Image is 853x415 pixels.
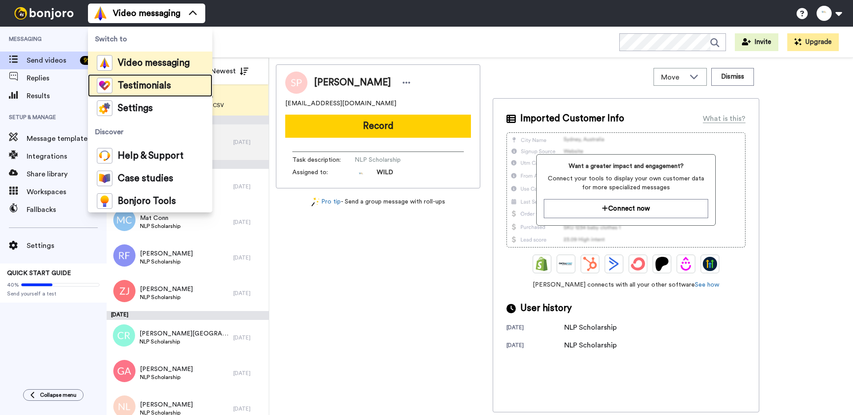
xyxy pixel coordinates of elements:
span: Testimonials [118,81,171,90]
span: Case studies [118,174,173,183]
span: Share library [27,169,107,180]
span: [EMAIL_ADDRESS][DOMAIN_NAME] [285,99,396,108]
div: [DATE] [107,311,269,320]
img: bj-logo-header-white.svg [11,7,77,20]
div: What is this? [703,113,745,124]
span: Bonjoro Tools [118,197,176,206]
span: Imported Customer Info [520,112,624,125]
div: [DATE] [233,139,264,146]
a: Testimonials [88,74,212,97]
a: Video messaging [88,52,212,74]
span: Integrations [27,151,90,162]
a: Bonjoro Tools [88,190,212,212]
img: tm-color.svg [97,78,112,93]
img: Image of Samantha Phelvin [285,72,307,94]
span: Help & Support [118,152,183,160]
div: - Send a group message with roll-ups [276,197,480,207]
img: rf.png [113,244,136,267]
span: Results [27,91,107,101]
span: [PERSON_NAME] [140,249,193,258]
span: NLP Scholarship [140,374,193,381]
a: Settings [88,97,212,120]
span: Connect your tools to display your own customer data for more specialized messages [544,174,708,192]
span: QUICK START GUIDE [7,270,71,276]
span: Discover [88,120,212,144]
button: Invite [735,33,778,51]
img: ActiveCampaign [607,257,621,271]
button: Record [285,115,471,138]
button: Newest [204,62,255,80]
span: Replies [27,73,107,84]
img: Patreon [655,257,669,271]
span: Assigned to: [292,168,355,181]
button: Upgrade [787,33,839,51]
span: Video messaging [118,59,190,68]
img: case-study-colored.svg [97,171,112,186]
img: vm-color.svg [97,55,112,71]
img: vm-color.svg [93,6,108,20]
a: See how [695,282,719,288]
div: NLP Scholarship [564,322,617,333]
img: Drip [679,257,693,271]
span: Message template [27,133,107,144]
div: [DATE] [506,324,564,333]
img: ConvertKit [631,257,645,271]
span: User history [520,302,572,315]
span: NLP Scholarship [140,338,229,345]
div: [DATE] [506,342,564,351]
button: Connect now [544,199,708,218]
div: [DATE] [233,183,264,190]
span: WILD [377,168,393,181]
a: Pro tip [311,197,341,207]
img: Shopify [535,257,549,271]
span: Send videos [27,55,76,66]
img: mc.png [113,209,136,231]
a: Help & Support [88,144,212,167]
span: Collapse menu [40,391,76,399]
a: Case studies [88,167,212,190]
img: Ontraport [559,257,573,271]
span: [PERSON_NAME] [314,76,391,89]
div: [DATE] [233,334,264,341]
div: [DATE] [233,370,264,377]
img: zj.png [113,280,136,302]
div: 99 + [80,56,98,65]
div: [DATE] [233,254,264,261]
button: Dismiss [711,68,754,86]
img: Hubspot [583,257,597,271]
span: [PERSON_NAME] [140,365,193,374]
img: db56d3b7-25cc-4860-a3ab-2408422e83c0-1733197158.jpg [355,168,368,181]
span: Settings [118,104,153,113]
div: NLP Scholarship [564,340,617,351]
span: NLP Scholarship [140,223,180,230]
span: 40% [7,281,19,288]
span: [PERSON_NAME][GEOGRAPHIC_DATA] [140,329,229,338]
span: [PERSON_NAME] connects with all your other software [506,280,745,289]
span: [PERSON_NAME] [140,285,193,294]
img: GoHighLevel [703,257,717,271]
img: magic-wand.svg [311,197,319,207]
img: cr.png [113,324,135,347]
div: [DATE] [233,290,264,297]
div: [DATE] [233,219,264,226]
div: [DATE] [233,405,264,412]
span: Send yourself a test [7,290,100,297]
span: Mat Conn [140,214,180,223]
span: Switch to [88,27,212,52]
span: [PERSON_NAME] [140,400,193,409]
span: Video messaging [113,7,180,20]
img: settings-colored.svg [97,100,112,116]
span: Want a greater impact and engagement? [544,162,708,171]
img: help-and-support-colored.svg [97,148,112,164]
span: Move [661,72,685,83]
span: Fallbacks [27,204,107,215]
span: Settings [27,240,107,251]
span: NLP Scholarship [140,294,193,301]
span: NLP Scholarship [140,258,193,265]
span: Workspaces [27,187,107,197]
img: ga.png [113,360,136,382]
span: NLP Scholarship [355,156,439,164]
span: Task description : [292,156,355,164]
img: bj-tools-colored.svg [97,193,112,209]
